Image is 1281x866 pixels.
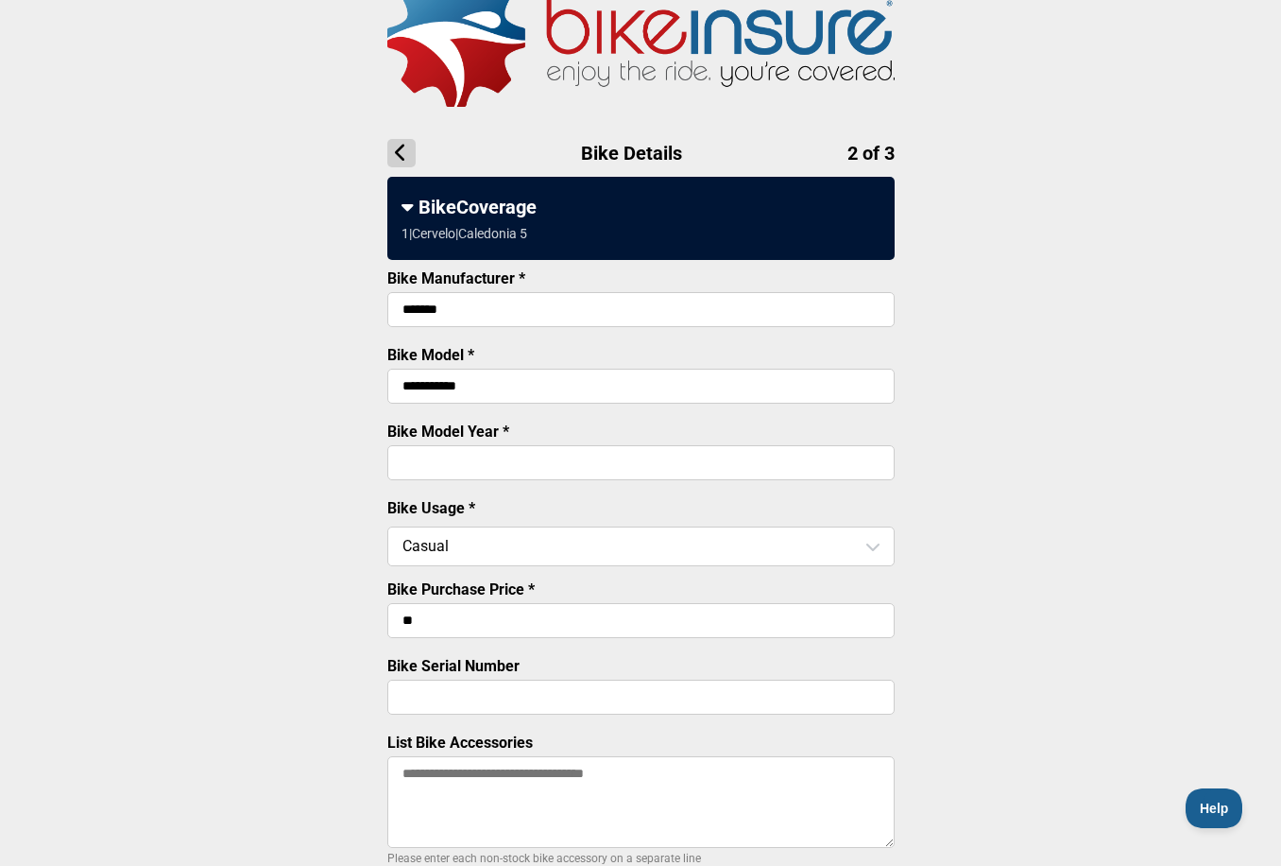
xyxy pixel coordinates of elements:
[387,734,533,752] label: List Bike Accessories
[387,499,475,517] label: Bike Usage *
[401,226,527,241] div: 1 | Cervelo | Caledonia 5
[387,580,535,598] label: Bike Purchase Price *
[1186,788,1243,828] iframe: Toggle Customer Support
[387,423,509,441] label: Bike Model Year *
[401,196,880,218] div: BikeCoverage
[387,139,895,167] h1: Bike Details
[387,346,474,364] label: Bike Model *
[847,142,895,165] span: 2 of 3
[387,269,525,287] label: Bike Manufacturer *
[387,657,520,675] label: Bike Serial Number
